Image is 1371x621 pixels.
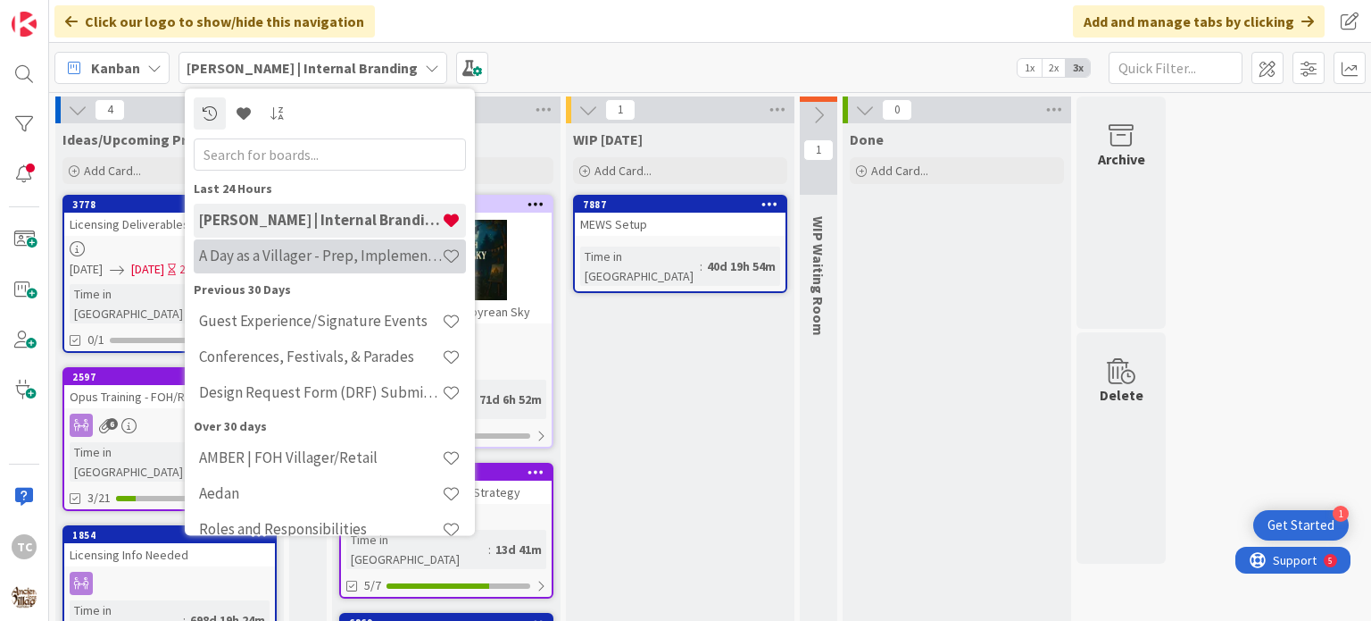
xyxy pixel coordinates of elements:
a: 7887MEWS SetupTime in [GEOGRAPHIC_DATA]:40d 19h 54m [573,195,787,293]
div: 1854 [64,527,275,543]
span: 4 [95,99,125,121]
div: 7887 [583,198,785,211]
span: 1 [605,99,636,121]
div: Get Started [1267,516,1334,534]
span: 0 [882,99,912,121]
input: Search for boards... [194,138,466,171]
span: 6 [106,418,118,430]
input: Quick Filter... [1109,52,1242,84]
span: 0/1 [87,331,104,349]
div: 71d 6h 52m [475,390,546,409]
span: [DATE] [131,260,164,279]
span: : [488,540,491,559]
span: Add Card... [594,163,652,179]
span: WIP Today [573,130,643,148]
div: 2M [179,260,195,279]
b: [PERSON_NAME] | Internal Branding [187,59,418,77]
h4: AMBER | FOH Villager/Retail [199,449,442,467]
div: Delete [1100,384,1143,406]
div: Last 24 Hours [194,180,466,198]
div: Time in [GEOGRAPHIC_DATA] [70,442,189,482]
div: 1854Licensing Info Needed [64,527,275,566]
div: TC [12,534,37,559]
a: 3778Licensing Deliverables[DATE][DATE]2MTime in [GEOGRAPHIC_DATA]:215d 19h 6m0/1 [62,195,277,353]
span: 1 [803,139,834,161]
div: Licensing Deliverables [64,213,275,236]
div: Time in [GEOGRAPHIC_DATA] [346,530,488,569]
img: Visit kanbanzone.com [12,12,37,37]
div: 5 [93,7,97,21]
div: 40d 19h 54m [702,256,780,276]
div: 3778Licensing Deliverables [64,197,275,236]
div: Licensing Info Needed [64,543,275,566]
span: Add Card... [871,163,928,179]
span: 3/21 [87,489,111,508]
div: Previous 30 Days [194,281,466,299]
div: Time in [GEOGRAPHIC_DATA] [70,284,189,323]
span: Done [850,130,884,148]
span: 2x [1042,59,1066,77]
div: 2597Opus Training - FOH/Reservations [64,369,275,408]
div: Time in [GEOGRAPHIC_DATA] [580,247,700,286]
span: Support [37,3,81,24]
div: 2597 [72,371,275,383]
div: Add and manage tabs by clicking [1073,5,1325,38]
span: [DATE] [70,260,103,279]
div: Opus Training - FOH/Reservations [64,385,275,408]
div: 7887MEWS Setup [575,197,785,236]
div: 2597 [64,369,275,385]
h4: Guest Experience/Signature Events [199,313,442,331]
div: MEWS Setup [575,213,785,236]
span: 1x [1018,59,1042,77]
h4: [PERSON_NAME] | Internal Branding [199,212,442,230]
h4: Aedan [199,485,442,503]
div: Archive [1098,148,1145,170]
span: Kanban [91,57,140,79]
h4: A Day as a Villager - Prep, Implement and Execute [199,248,442,265]
h4: Conferences, Festivals, & Parades [199,348,442,366]
span: : [700,256,702,276]
div: 3778 [64,197,275,213]
div: 3778 [72,198,275,211]
a: 2597Opus Training - FOH/ReservationsTime in [GEOGRAPHIC_DATA]:215d 19h 6m3/21 [62,367,277,511]
div: Over 30 days [194,417,466,436]
div: 13d 41m [491,540,546,559]
div: 7887 [575,197,785,213]
span: 5/7 [364,576,381,595]
span: Ideas/Upcoming Projects :) [62,130,239,148]
div: Open Get Started checklist, remaining modules: 1 [1253,510,1349,541]
img: avatar [12,584,37,609]
h4: Design Request Form (DRF) Submittals [199,384,442,402]
span: 3x [1066,59,1090,77]
span: Add Card... [84,163,141,179]
div: Click our logo to show/hide this navigation [54,5,375,38]
div: 1854 [72,529,275,541]
span: WIP Waiting Room [810,216,827,336]
div: 1 [1333,506,1349,522]
h4: Roles and Responsibilities [199,521,442,539]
